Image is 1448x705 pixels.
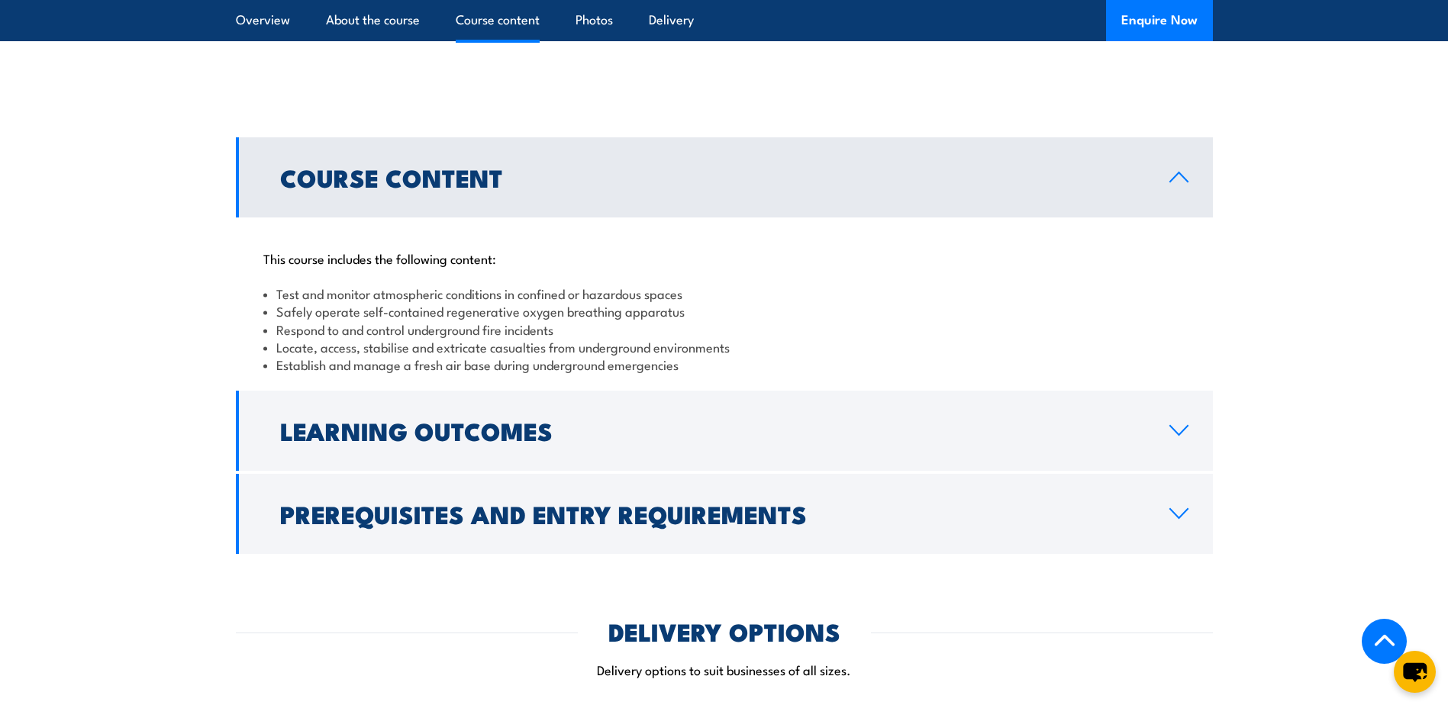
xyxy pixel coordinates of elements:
p: This course includes the following content: [263,250,1185,266]
a: Course Content [236,137,1213,217]
h2: Course Content [280,166,1145,188]
h2: Learning Outcomes [280,420,1145,441]
li: Locate, access, stabilise and extricate casualties from underground environments [263,338,1185,356]
h2: DELIVERY OPTIONS [608,620,840,642]
button: chat-button [1394,651,1436,693]
h2: Prerequisites and Entry Requirements [280,503,1145,524]
li: Establish and manage a fresh air base during underground emergencies [263,356,1185,373]
a: Prerequisites and Entry Requirements [236,474,1213,554]
li: Test and monitor atmospheric conditions in confined or hazardous spaces [263,285,1185,302]
li: Safely operate self-contained regenerative oxygen breathing apparatus [263,302,1185,320]
p: Delivery options to suit businesses of all sizes. [236,661,1213,678]
a: Learning Outcomes [236,391,1213,471]
li: Respond to and control underground fire incidents [263,320,1185,338]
